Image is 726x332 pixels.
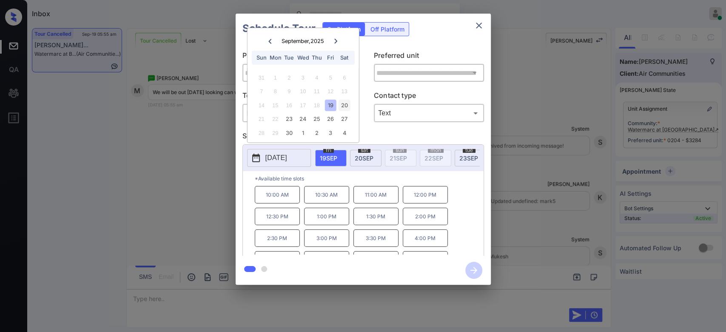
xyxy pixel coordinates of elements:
div: Tue [283,52,295,63]
div: Not available Sunday, August 31st, 2025 [256,72,267,83]
p: 5:30 PM [353,251,399,269]
div: Not available Saturday, September 13th, 2025 [339,86,350,97]
div: Not available Tuesday, September 2nd, 2025 [283,72,295,83]
div: Not available Monday, September 15th, 2025 [270,100,281,111]
div: Not available Friday, September 12th, 2025 [325,86,336,97]
span: 19 SEP [320,155,337,162]
div: Choose Thursday, October 2nd, 2025 [311,127,322,139]
div: Not available Sunday, September 28th, 2025 [256,127,267,139]
div: Thu [311,52,322,63]
div: Not available Monday, September 1st, 2025 [270,72,281,83]
button: btn-next [460,259,487,281]
p: 11:00 AM [353,186,399,203]
div: Not available Saturday, September 6th, 2025 [339,72,350,83]
div: Not available Sunday, September 7th, 2025 [256,86,267,97]
p: 4:30 PM [255,251,300,269]
p: Preferred community [242,50,353,64]
div: In Person [245,106,350,120]
div: On Platform [323,23,365,36]
span: fri [323,148,334,153]
div: Not available Wednesday, September 17th, 2025 [297,100,309,111]
p: 10:30 AM [304,186,349,203]
p: 1:00 PM [304,208,349,225]
div: Sun [256,52,267,63]
span: 23 SEP [459,155,478,162]
div: Not available Monday, September 29th, 2025 [270,127,281,139]
div: Not available Tuesday, September 9th, 2025 [283,86,295,97]
div: Off Platform [366,23,409,36]
p: Contact type [374,90,484,104]
div: Choose Friday, September 26th, 2025 [325,113,336,125]
div: date-select [315,150,347,166]
div: Wed [297,52,309,63]
div: Choose Tuesday, September 30th, 2025 [283,127,295,139]
div: Choose Thursday, September 25th, 2025 [311,113,322,125]
p: 12:00 PM [403,186,448,203]
div: Choose Saturday, October 4th, 2025 [339,127,350,139]
p: Select slot [242,131,484,144]
div: month 2025-09 [250,71,356,140]
p: 1:30 PM [353,208,399,225]
div: Not available Monday, September 8th, 2025 [270,86,281,97]
button: [DATE] [247,149,311,167]
p: *Available time slots [255,171,484,186]
p: 2:30 PM [255,229,300,247]
div: Choose Wednesday, October 1st, 2025 [297,127,309,139]
div: Not available Thursday, September 18th, 2025 [311,100,322,111]
p: 2:00 PM [403,208,448,225]
div: Not available Thursday, September 4th, 2025 [311,72,322,83]
p: 3:00 PM [304,229,349,247]
p: 4:00 PM [403,229,448,247]
p: 5:00 PM [304,251,349,269]
h2: Schedule Tour [236,14,322,43]
div: Sat [339,52,350,63]
span: sat [358,148,370,153]
button: close [470,17,487,34]
div: Choose Saturday, September 27th, 2025 [339,113,350,125]
div: September , 2025 [282,38,324,44]
div: Not available Friday, September 5th, 2025 [325,72,336,83]
div: Not available Tuesday, September 16th, 2025 [283,100,295,111]
div: Choose Wednesday, September 24th, 2025 [297,113,309,125]
div: Choose Tuesday, September 23rd, 2025 [283,113,295,125]
span: tue [463,148,475,153]
p: 12:30 PM [255,208,300,225]
div: Not available Monday, September 22nd, 2025 [270,113,281,125]
div: Not available Sunday, September 14th, 2025 [256,100,267,111]
div: Not available Sunday, September 21st, 2025 [256,113,267,125]
div: date-select [350,150,382,166]
p: [DATE] [265,153,287,163]
div: Mon [270,52,281,63]
div: date-select [455,150,486,166]
div: Not available Wednesday, September 3rd, 2025 [297,72,309,83]
div: Fri [325,52,336,63]
p: 6:00 PM [403,251,448,269]
p: 10:00 AM [255,186,300,203]
p: Tour type [242,90,353,104]
div: Choose Saturday, September 20th, 2025 [339,100,350,111]
div: Choose Friday, October 3rd, 2025 [325,127,336,139]
div: Not available Thursday, September 11th, 2025 [311,86,322,97]
p: 3:30 PM [353,229,399,247]
p: Preferred unit [374,50,484,64]
span: 20 SEP [355,155,373,162]
div: Text [376,106,482,120]
div: Not available Wednesday, September 10th, 2025 [297,86,309,97]
div: Choose Friday, September 19th, 2025 [325,100,336,111]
